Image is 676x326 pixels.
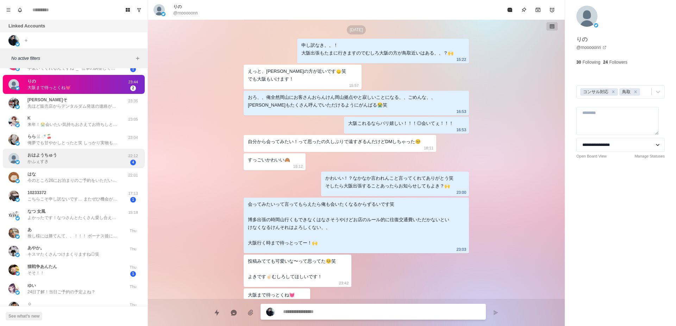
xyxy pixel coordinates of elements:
div: えっと、[PERSON_NAME]の方が近いです🙂‍↕️笑 でも大阪もいけます！ [248,68,346,83]
p: こちらこそ申し訳ないです… またぜひ機会があればお願いします！ [27,196,119,202]
p: ☺︎ [27,301,32,307]
button: Add account [22,36,30,45]
img: picture [8,191,19,201]
div: すっごいかわいい🙈 [248,156,290,164]
p: Followers [609,59,627,65]
p: 来年！😭会いたい気持ちおさえてお待ちしとります、、！！😭笑 [27,121,119,128]
div: 投稿みてても可愛いな〜って思ってた🥺笑 よきです✌🏻むしろしてほしいです！ [248,257,336,281]
img: picture [8,264,19,275]
img: picture [15,235,20,239]
button: Reply with AI [227,306,241,320]
p: 23:03 [456,245,466,253]
span: 2 [130,85,136,91]
p: 今のところ26にお泊まりのご予約をいただいていまして、おそらく27はお昼以降空いております！ 28日は16時くらいまで空いておりますので27.28どちらでもご案内可能ですがいかがでしょう！！ [27,177,119,184]
p: 23:42 [339,279,349,287]
div: おろ、、俺全然岡山にお客さんおらんけん岡山拠点やと寂しいことになる、、ごめんな、、[PERSON_NAME]もたくさん呼んでいただけるようにがんばる😭笑 [248,94,453,109]
a: @rnooooonn [576,44,607,51]
img: picture [8,246,19,256]
img: picture [266,308,275,316]
p: 23:05 [124,116,142,122]
p: 22:12 [124,153,142,159]
p: 24日了解！当日ご予約の予定よね？ [27,289,95,295]
img: picture [161,12,165,16]
p: らら🐰🍼🍒 [27,133,52,140]
p: 16:53 [456,126,466,134]
p: Thu [124,246,142,252]
p: 23:04 [124,135,142,141]
div: 申し訳なき、、！ 大阪出張もたまに行きますのでむしろ大阪の方が鳥取近いはある、、？🙌 [301,41,453,57]
p: 10233372 [27,190,46,196]
button: Add filters [133,54,142,63]
p: 18:11 [424,144,434,152]
img: picture [8,134,19,145]
img: picture [15,216,20,220]
p: 15:18 [124,210,142,216]
img: picture [8,153,19,164]
img: picture [8,79,19,90]
p: 23:00 [456,188,466,196]
p: 猫戦争あんたん [27,263,57,270]
img: picture [8,98,19,108]
p: りの [27,78,36,84]
p: Thu [124,264,142,270]
img: picture [15,253,20,257]
p: 先ほど販売店からデンタルダム発送の連絡がありまして無事[DATE]届きそうです◎ ご予約の日時のご希望などありますか？🙌 [27,103,119,109]
p: 大阪まで待っとくね💓 [27,84,71,91]
p: あ [27,226,32,233]
img: picture [15,290,20,295]
img: picture [8,116,19,127]
button: Send message [489,306,503,320]
p: Following [582,59,600,65]
button: Board View [122,4,133,15]
img: picture [154,4,165,15]
img: picture [15,141,20,146]
p: 24 [603,59,608,65]
p: Thu [124,302,142,308]
img: picture [15,123,20,127]
img: picture [8,228,19,238]
img: picture [15,67,20,71]
img: picture [8,283,19,294]
a: Open Board View [576,153,607,159]
p: 15:22 [456,56,466,63]
p: 30 [576,59,581,65]
span: 1 [130,66,136,72]
div: Remove コンサル対応 [609,88,617,96]
img: picture [15,86,20,90]
p: はな [27,171,36,177]
span: 1 [130,271,136,277]
button: Notifications [14,4,25,15]
div: 会ってみたいって言ってもらえたら俺も会いたくなるからずるいです笑 博多出張の時岡山行くもできなくはなさそうやけどお店のルール的に往復交通費いただかないといけなくなるけんそれはよろしくない、、 大... [248,200,453,247]
p: りの [576,35,588,44]
p: Linked Accounts [8,23,45,30]
p: よかったです！なつさんとたくさん愛し合えたら嬉しいです◎ シフトはお店のHPにはあげとりますが、いつ頃が良いとか待ち合わせ場所の希望とかありましたらお気軽にDMで教えてください！🙌 [27,215,119,221]
span: 4 [130,160,136,165]
img: picture [15,160,20,164]
button: Pin [517,3,531,17]
img: picture [576,6,597,27]
div: 大阪これるならバリ嬉しい！！！◎会いてぇ！！！ [348,120,453,127]
button: Show unread conversations [133,4,145,15]
div: 自分から会ってみたい！って思ったの久しぶりで遠すぎるんだけどDMしちゃった🥺 [248,138,421,146]
p: 23:35 [124,98,142,104]
p: [PERSON_NAME]そ [27,97,67,103]
p: キスマたくさんつけまくりますね◎笑 [27,251,99,257]
p: 22:01 [124,172,142,178]
p: 18:12 [293,162,303,170]
img: picture [8,172,19,183]
div: 鳥取 [620,88,632,96]
p: 16:53 [456,108,466,115]
p: K [27,115,31,121]
p: りの [173,4,182,10]
p: 俺夢でも甘やかしとったと笑 しっかり実物も甘やかさせてくださいね🙌笑 [27,140,119,146]
p: Thu [124,284,142,290]
p: 手繋いでくれるんですね^_^ 仕事の調整してるんですけど、結構予定がぱつぱつで💦 もしかしたら来月になってしまうかもです。。。すみません [27,65,119,71]
div: コンサル対応 [581,88,609,96]
button: Add media [244,306,258,320]
p: @rnooooonn [173,10,198,16]
img: picture [8,302,19,312]
p: 23:44 [124,79,142,85]
p: そそ！！ [27,270,44,276]
p: なつ 女風 [27,208,45,215]
span: 1 [130,197,136,203]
